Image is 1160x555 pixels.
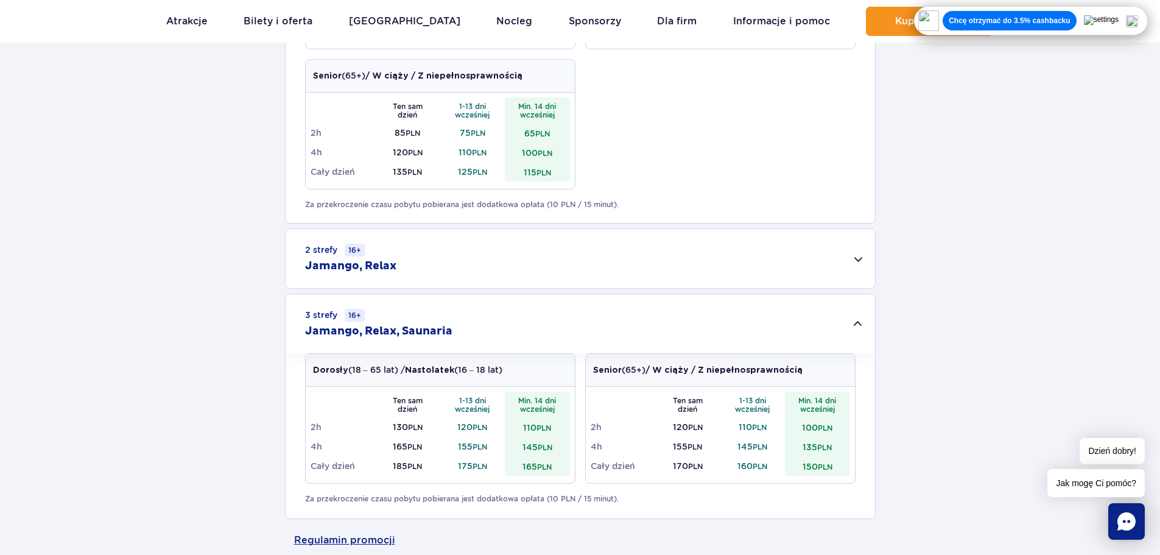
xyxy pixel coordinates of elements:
[1047,469,1145,497] span: Jak mogę Ci pomóc?
[305,493,856,504] p: Za przekroczenie czasu pobytu pobierana jest dodatkowa opłata (10 PLN / 15 minut).
[655,456,720,476] td: 170
[375,143,440,162] td: 120
[345,309,365,322] small: 16+
[408,148,423,157] small: PLN
[505,97,570,123] th: Min. 14 dni wcześniej
[536,168,551,177] small: PLN
[471,129,485,138] small: PLN
[591,437,656,456] td: 4h
[505,456,570,476] td: 165
[505,437,570,456] td: 145
[472,148,487,157] small: PLN
[313,72,342,80] strong: Senior
[440,437,505,456] td: 155
[244,7,312,36] a: Bilety i oferta
[655,437,720,456] td: 155
[440,417,505,437] td: 120
[818,462,832,472] small: PLN
[538,443,552,452] small: PLN
[440,143,505,162] td: 110
[407,168,422,177] small: PLN
[785,437,850,456] td: 135
[375,123,440,143] td: 85
[305,244,365,256] small: 2 strefy
[405,366,454,375] strong: Nastolatek
[535,129,550,138] small: PLN
[375,437,440,456] td: 165
[505,417,570,437] td: 110
[818,423,832,433] small: PLN
[375,456,440,476] td: 185
[895,16,943,27] span: Kup teraz
[440,456,505,476] td: 175
[440,162,505,182] td: 125
[473,423,487,432] small: PLN
[593,364,803,376] p: (65+)
[505,392,570,417] th: Min. 14 dni wcześniej
[785,417,850,437] td: 100
[720,456,786,476] td: 160
[311,143,376,162] td: 4h
[375,162,440,182] td: 135
[537,462,552,472] small: PLN
[817,443,832,452] small: PLN
[785,392,850,417] th: Min. 14 dni wcześniej
[375,97,440,123] th: Ten sam dzień
[305,324,452,339] h2: Jamango, Relax, Saunaria
[753,442,767,451] small: PLN
[866,7,994,36] button: Kup teraz
[1108,503,1145,540] div: Chat
[406,129,420,138] small: PLN
[688,423,703,432] small: PLN
[440,392,505,417] th: 1-13 dni wcześniej
[473,442,487,451] small: PLN
[752,423,767,432] small: PLN
[375,417,440,437] td: 130
[536,423,551,433] small: PLN
[311,162,376,182] td: Cały dzień
[655,417,720,437] td: 120
[365,72,522,80] strong: / W ciąży / Z niepełnosprawnością
[311,417,376,437] td: 2h
[305,259,396,274] h2: Jamango, Relax
[345,244,365,256] small: 16+
[657,7,697,36] a: Dla firm
[440,123,505,143] td: 75
[538,149,552,158] small: PLN
[496,7,532,36] a: Nocleg
[313,364,502,376] p: (18 – 65 lat) / (16 – 18 lat)
[733,7,830,36] a: Informacje i pomoc
[407,462,422,471] small: PLN
[313,366,348,375] strong: Dorosły
[311,437,376,456] td: 4h
[688,462,703,471] small: PLN
[505,143,570,162] td: 100
[166,7,208,36] a: Atrakcje
[753,462,767,471] small: PLN
[591,417,656,437] td: 2h
[687,442,702,451] small: PLN
[311,456,376,476] td: Cały dzień
[720,437,786,456] td: 145
[305,199,856,210] p: Za przekroczenie czasu pobytu pobierana jest dodatkowa opłata (10 PLN / 15 minut).
[408,423,423,432] small: PLN
[305,309,365,322] small: 3 strefy
[473,462,487,471] small: PLN
[407,442,422,451] small: PLN
[1080,438,1145,464] span: Dzień dobry!
[785,456,850,476] td: 150
[349,7,460,36] a: [GEOGRAPHIC_DATA]
[505,123,570,143] td: 65
[375,392,440,417] th: Ten sam dzień
[645,366,803,375] strong: / W ciąży / Z niepełnosprawnością
[655,392,720,417] th: Ten sam dzień
[720,417,786,437] td: 110
[311,123,376,143] td: 2h
[591,456,656,476] td: Cały dzień
[505,162,570,182] td: 115
[720,392,786,417] th: 1-13 dni wcześniej
[473,168,487,177] small: PLN
[593,366,622,375] strong: Senior
[313,69,522,82] p: (65+)
[569,7,621,36] a: Sponsorzy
